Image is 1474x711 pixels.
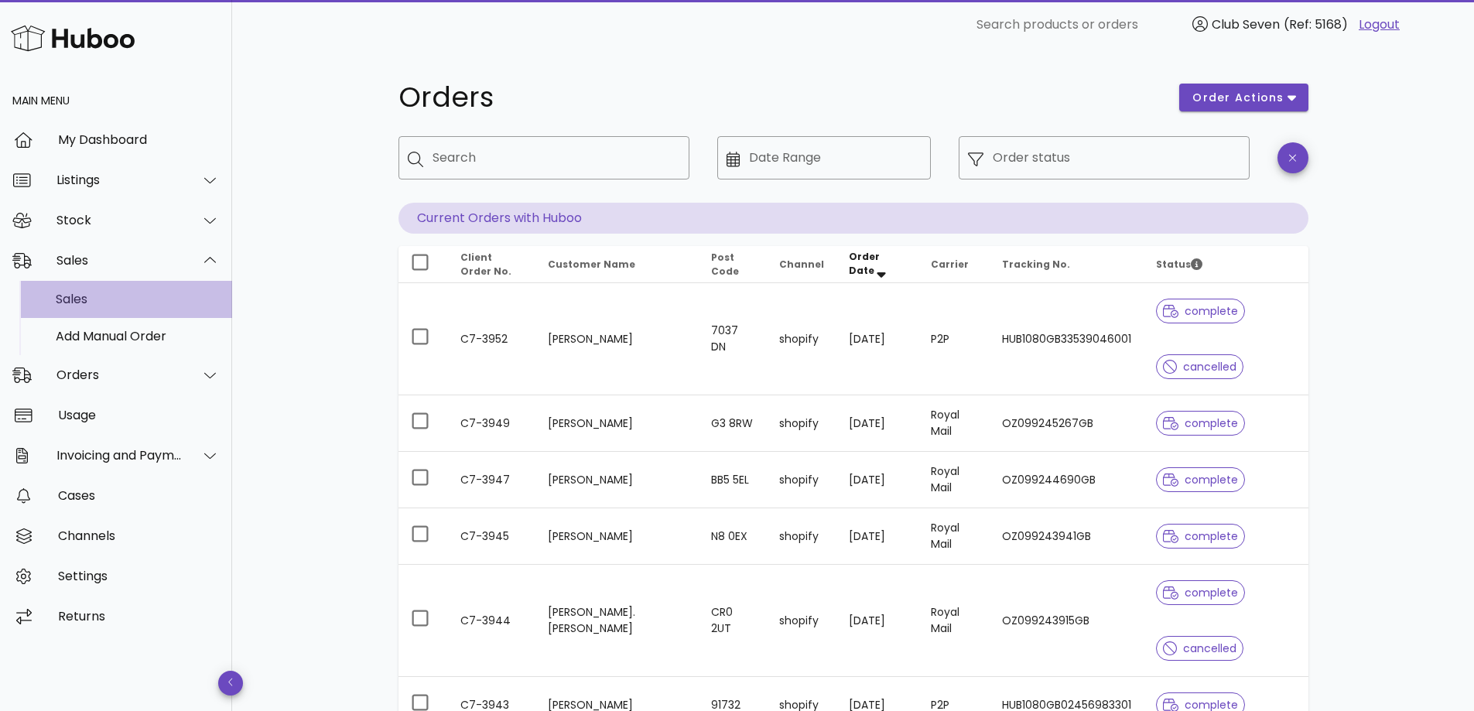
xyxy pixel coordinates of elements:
[836,508,918,565] td: [DATE]
[1359,15,1400,34] a: Logout
[11,22,135,55] img: Huboo Logo
[548,258,635,271] span: Customer Name
[535,246,699,283] th: Customer Name
[1284,15,1348,33] span: (Ref: 5168)
[990,395,1144,452] td: OZ099245267GB
[836,452,918,508] td: [DATE]
[990,283,1144,395] td: HUB1080GB33539046001
[699,452,767,508] td: BB5 5EL
[711,251,739,278] span: Post Code
[535,395,699,452] td: [PERSON_NAME]
[767,283,836,395] td: shopify
[448,395,535,452] td: C7-3949
[918,452,990,508] td: Royal Mail
[448,508,535,565] td: C7-3945
[56,292,220,306] div: Sales
[460,251,511,278] span: Client Order No.
[918,508,990,565] td: Royal Mail
[1163,306,1238,316] span: complete
[1163,531,1238,542] span: complete
[836,395,918,452] td: [DATE]
[535,565,699,677] td: [PERSON_NAME]. [PERSON_NAME]
[836,246,918,283] th: Order Date: Sorted descending. Activate to remove sorting.
[56,448,183,463] div: Invoicing and Payments
[535,508,699,565] td: [PERSON_NAME]
[990,565,1144,677] td: OZ099243915GB
[836,283,918,395] td: [DATE]
[448,246,535,283] th: Client Order No.
[58,488,220,503] div: Cases
[448,565,535,677] td: C7-3944
[56,367,183,382] div: Orders
[767,246,836,283] th: Channel
[448,452,535,508] td: C7-3947
[56,329,220,344] div: Add Manual Order
[58,408,220,422] div: Usage
[1212,15,1280,33] span: Club Seven
[58,528,220,543] div: Channels
[1144,246,1308,283] th: Status
[1156,258,1202,271] span: Status
[535,283,699,395] td: [PERSON_NAME]
[779,258,824,271] span: Channel
[699,565,767,677] td: CR0 2UT
[1163,587,1238,598] span: complete
[990,452,1144,508] td: OZ099244690GB
[849,250,880,277] span: Order Date
[56,213,183,227] div: Stock
[535,452,699,508] td: [PERSON_NAME]
[931,258,969,271] span: Carrier
[918,565,990,677] td: Royal Mail
[1163,361,1236,372] span: cancelled
[918,246,990,283] th: Carrier
[398,203,1308,234] p: Current Orders with Huboo
[1163,643,1236,654] span: cancelled
[56,253,183,268] div: Sales
[836,565,918,677] td: [DATE]
[1179,84,1308,111] button: order actions
[1163,474,1238,485] span: complete
[918,395,990,452] td: Royal Mail
[1192,90,1284,106] span: order actions
[699,395,767,452] td: G3 8RW
[398,84,1161,111] h1: Orders
[990,246,1144,283] th: Tracking No.
[56,173,183,187] div: Listings
[767,395,836,452] td: shopify
[699,508,767,565] td: N8 0EX
[58,609,220,624] div: Returns
[448,283,535,395] td: C7-3952
[58,569,220,583] div: Settings
[918,283,990,395] td: P2P
[58,132,220,147] div: My Dashboard
[767,452,836,508] td: shopify
[1163,418,1238,429] span: complete
[767,565,836,677] td: shopify
[699,246,767,283] th: Post Code
[990,508,1144,565] td: OZ099243941GB
[1163,699,1238,710] span: complete
[767,508,836,565] td: shopify
[1002,258,1070,271] span: Tracking No.
[699,283,767,395] td: 7037 DN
